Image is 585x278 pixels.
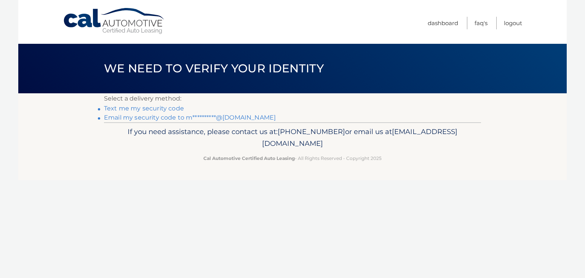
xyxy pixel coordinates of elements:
[109,154,476,162] p: - All Rights Reserved - Copyright 2025
[104,61,324,75] span: We need to verify your identity
[203,155,295,161] strong: Cal Automotive Certified Auto Leasing
[104,114,276,121] a: Email my security code to m**********@[DOMAIN_NAME]
[428,17,458,29] a: Dashboard
[63,8,166,35] a: Cal Automotive
[475,17,487,29] a: FAQ's
[104,93,481,104] p: Select a delivery method:
[504,17,522,29] a: Logout
[104,105,184,112] a: Text me my security code
[109,126,476,150] p: If you need assistance, please contact us at: or email us at
[278,127,345,136] span: [PHONE_NUMBER]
